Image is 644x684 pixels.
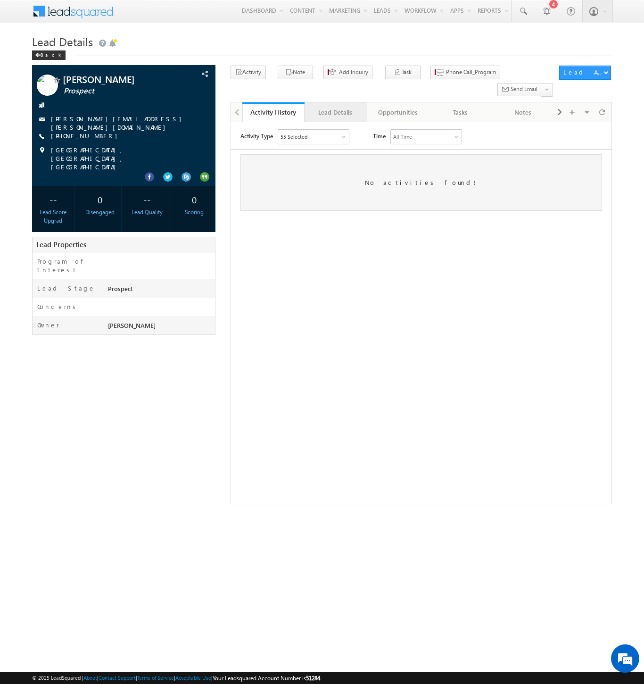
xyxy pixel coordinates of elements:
span: 51284 [306,675,320,682]
span: Time [142,7,155,21]
button: Phone Call_Program [430,66,500,79]
div: Activity History [249,108,297,117]
label: Concerns [37,302,79,311]
span: Phone Call_Program [446,68,496,76]
a: Acceptable Use [175,675,211,681]
div: Back [32,50,66,60]
div: Disengaged [82,208,119,217]
div: 0 [82,191,119,208]
div: 0 [175,191,213,208]
div: Opportunities [375,107,421,118]
span: [PERSON_NAME] [108,321,156,329]
div: Lead Actions [563,68,603,76]
div: No activities found! [9,32,371,89]
div: -- [129,191,166,208]
a: About [83,675,97,681]
span: Prospect [64,86,177,96]
button: Task [385,66,421,79]
a: [PERSON_NAME][EMAIL_ADDRESS][PERSON_NAME][DOMAIN_NAME] [51,115,186,131]
span: Your Leadsquared Account Number is [213,675,320,682]
span: [GEOGRAPHIC_DATA], [GEOGRAPHIC_DATA], [GEOGRAPHIC_DATA] [51,146,198,171]
div: Notes [499,107,545,118]
button: Activity [231,66,266,79]
span: Lead Details [32,34,93,49]
span: © 2025 LeadSquared | | | | | [32,674,320,683]
button: Lead Actions [559,66,611,80]
a: Tasks [429,102,492,122]
div: Lead Quality [129,208,166,217]
div: Sales Activity,Program,Email Bounced,Email Link Clicked,Email Marked Spam & 50 more.. [47,8,118,22]
div: 55 Selected [50,10,76,19]
div: -- [34,191,72,208]
span: [PERSON_NAME] [63,75,176,84]
span: Send Email [511,85,537,93]
button: Note [278,66,313,79]
span: [PHONE_NUMBER] [51,132,122,141]
a: Terms of Service [137,675,174,681]
span: Lead Properties [36,240,86,249]
div: Prospect [106,284,215,297]
span: Activity Type [9,7,42,21]
button: Send Email [497,83,542,97]
button: Add Inquiry [323,66,372,79]
div: All Time [162,10,181,19]
div: Lead Score Upgrad [34,208,72,225]
label: Program of Interest [37,257,99,274]
img: Profile photo [37,75,58,99]
div: Scoring [175,208,213,217]
a: Contact Support [99,675,136,681]
a: Back [32,50,70,58]
a: Opportunities [367,102,429,122]
label: Owner [37,321,59,329]
a: Lead Details [305,102,367,122]
a: Activity History [242,102,305,122]
span: Add Inquiry [339,68,368,76]
div: Lead Details [312,107,358,118]
a: Notes [492,102,554,122]
label: Lead Stage [37,284,95,292]
div: Tasks [437,107,483,118]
